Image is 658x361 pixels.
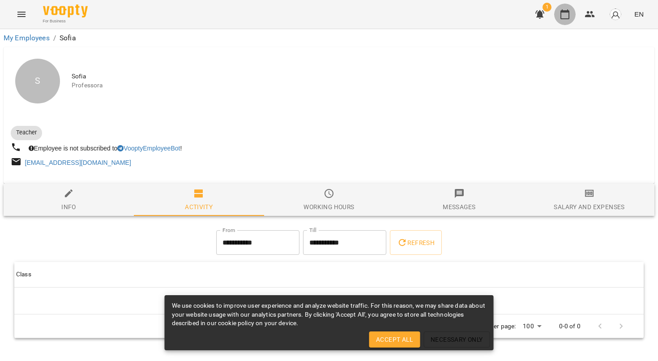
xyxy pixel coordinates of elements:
span: Professora [72,81,647,90]
span: EN [634,9,644,19]
button: Refresh [390,230,442,255]
button: Necessary Only [423,331,490,348]
span: Refresh [397,237,435,248]
span: Necessary Only [431,334,483,345]
button: Accept All [369,331,420,348]
div: 100 [519,320,544,333]
div: Working hours [303,202,354,212]
button: EN [631,6,647,22]
p: Sofia [60,33,76,43]
a: My Employees [4,34,50,42]
h6: Sorry, no matching records found [16,295,642,307]
img: avatar_s.png [609,8,622,21]
li: / [53,33,56,43]
div: Salary and Expenses [554,202,624,212]
div: Employee is not subscribed to ! [27,142,184,155]
span: Sofia [72,72,647,81]
img: Voopty Logo [43,4,88,17]
a: VooptyEmployeeBot [117,145,180,152]
button: Menu [11,4,32,25]
span: Accept All [376,334,413,345]
div: Messages [443,202,475,212]
div: Info [61,202,76,212]
p: 0-0 of 0 [559,322,581,331]
div: We use cookies to improve user experience and analyze website traffic. For this reason, we may sh... [172,298,487,331]
nav: breadcrumb [4,33,654,43]
p: Rows per page: [474,322,516,331]
span: Class [16,269,642,280]
div: Class [16,269,31,280]
span: 1 [543,3,551,12]
div: S [15,59,60,103]
a: [EMAIL_ADDRESS][DOMAIN_NAME] [25,159,131,166]
span: Teacher [11,129,42,137]
div: Activity [185,202,213,212]
span: For Business [43,18,88,24]
div: Sort [16,269,31,280]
